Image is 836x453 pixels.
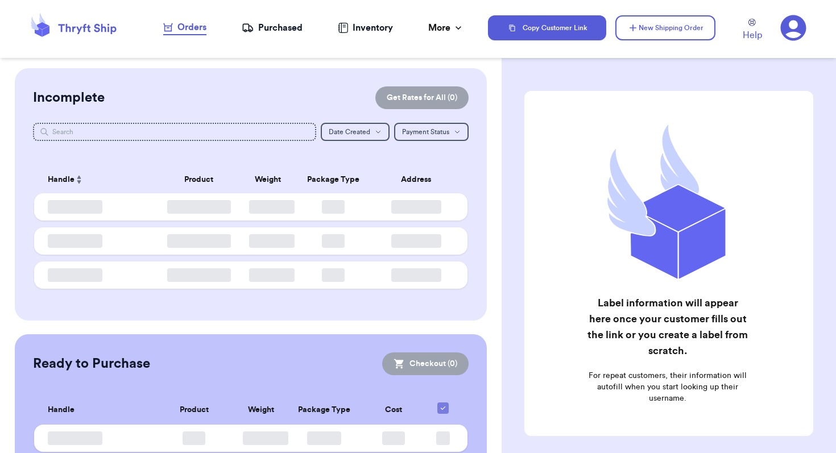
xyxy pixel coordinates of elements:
[375,86,469,109] button: Get Rates for All (0)
[329,128,370,135] span: Date Created
[163,20,206,34] div: Orders
[242,166,294,193] th: Weight
[236,396,287,425] th: Weight
[242,21,303,35] a: Purchased
[156,166,242,193] th: Product
[152,396,236,425] th: Product
[321,123,390,141] button: Date Created
[287,396,362,425] th: Package Type
[587,370,748,404] p: For repeat customers, their information will autofill when you start looking up their username.
[33,123,316,141] input: Search
[48,174,75,186] span: Handle
[294,166,372,193] th: Package Type
[75,173,84,186] button: Sort ascending
[402,128,449,135] span: Payment Status
[382,352,469,375] button: Checkout (0)
[743,28,762,42] span: Help
[33,355,150,373] h2: Ready to Purchase
[428,21,464,35] div: More
[488,15,606,40] button: Copy Customer Link
[587,295,748,359] h2: Label information will appear here once your customer fills out the link or you create a label fr...
[362,396,425,425] th: Cost
[48,404,75,416] span: Handle
[338,21,393,35] a: Inventory
[394,123,469,141] button: Payment Status
[615,15,715,40] button: New Shipping Order
[163,20,206,35] a: Orders
[33,89,105,107] h2: Incomplete
[743,19,762,42] a: Help
[372,166,467,193] th: Address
